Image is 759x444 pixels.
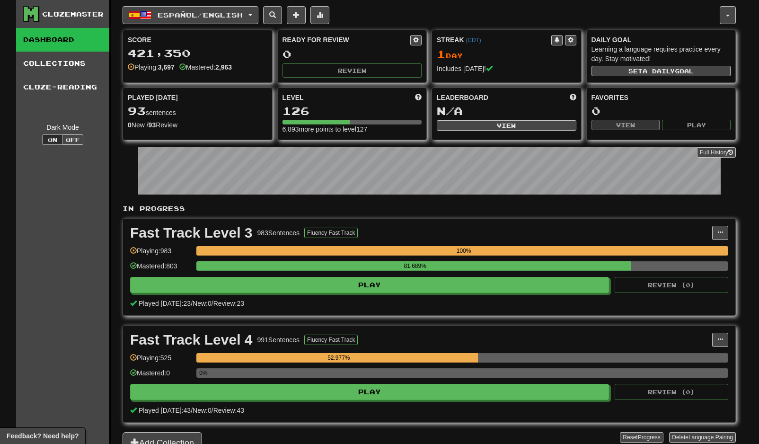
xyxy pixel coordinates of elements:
[688,434,733,441] span: Language Pairing
[130,333,253,347] div: Fast Track Level 4
[213,407,244,414] span: Review: 43
[128,62,175,72] div: Playing:
[620,432,663,443] button: ResetProgress
[130,368,192,384] div: Mastered: 0
[149,121,156,129] strong: 93
[638,434,661,441] span: Progress
[643,68,675,74] span: a daily
[215,63,232,71] strong: 2,963
[130,277,609,293] button: Play
[591,105,731,117] div: 0
[191,407,193,414] span: /
[123,6,258,24] button: Español/English
[199,261,631,271] div: 81.689%
[697,147,736,158] a: Full History
[193,300,212,307] span: New: 0
[263,6,282,24] button: Search sentences
[42,9,104,19] div: Clozemaster
[257,228,300,238] div: 983 Sentences
[615,384,728,400] button: Review (0)
[139,407,191,414] span: Played [DATE]: 43
[158,11,243,19] span: Español / English
[669,432,736,443] button: DeleteLanguage Pairing
[437,120,576,131] button: View
[282,35,411,44] div: Ready for Review
[139,300,191,307] span: Played [DATE]: 23
[191,300,193,307] span: /
[437,48,576,61] div: Day
[310,6,329,24] button: More stats
[304,335,358,345] button: Fluency Fast Track
[282,105,422,117] div: 126
[437,64,576,73] div: Includes [DATE]!
[437,47,446,61] span: 1
[128,47,267,59] div: 421,350
[212,300,213,307] span: /
[437,35,551,44] div: Streak
[193,407,212,414] span: New: 0
[16,28,109,52] a: Dashboard
[130,384,609,400] button: Play
[415,93,422,102] span: Score more points to level up
[257,335,300,345] div: 991 Sentences
[16,75,109,99] a: Cloze-Reading
[466,37,481,44] a: (CDT)
[128,93,178,102] span: Played [DATE]
[179,62,232,72] div: Mastered:
[130,353,192,369] div: Playing: 525
[16,52,109,75] a: Collections
[213,300,244,307] span: Review: 23
[23,123,102,132] div: Dark Mode
[7,431,79,441] span: Open feedback widget
[130,246,192,262] div: Playing: 983
[199,246,728,256] div: 100%
[128,105,267,117] div: sentences
[282,63,422,78] button: Review
[304,228,358,238] button: Fluency Fast Track
[282,124,422,134] div: 6,893 more points to level 127
[287,6,306,24] button: Add sentence to collection
[158,63,175,71] strong: 3,697
[128,121,132,129] strong: 0
[591,44,731,63] div: Learning a language requires practice every day. Stay motivated!
[591,35,731,44] div: Daily Goal
[282,93,304,102] span: Level
[662,120,731,130] button: Play
[615,277,728,293] button: Review (0)
[282,48,422,60] div: 0
[128,104,146,117] span: 93
[437,104,463,117] span: N/A
[128,35,267,44] div: Score
[437,93,488,102] span: Leaderboard
[570,93,576,102] span: This week in points, UTC
[128,120,267,130] div: New / Review
[62,134,83,145] button: Off
[42,134,63,145] button: On
[591,66,731,76] button: Seta dailygoal
[591,120,660,130] button: View
[130,261,192,277] div: Mastered: 803
[212,407,213,414] span: /
[123,204,736,213] p: In Progress
[199,353,478,363] div: 52.977%
[130,226,253,240] div: Fast Track Level 3
[591,93,731,102] div: Favorites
